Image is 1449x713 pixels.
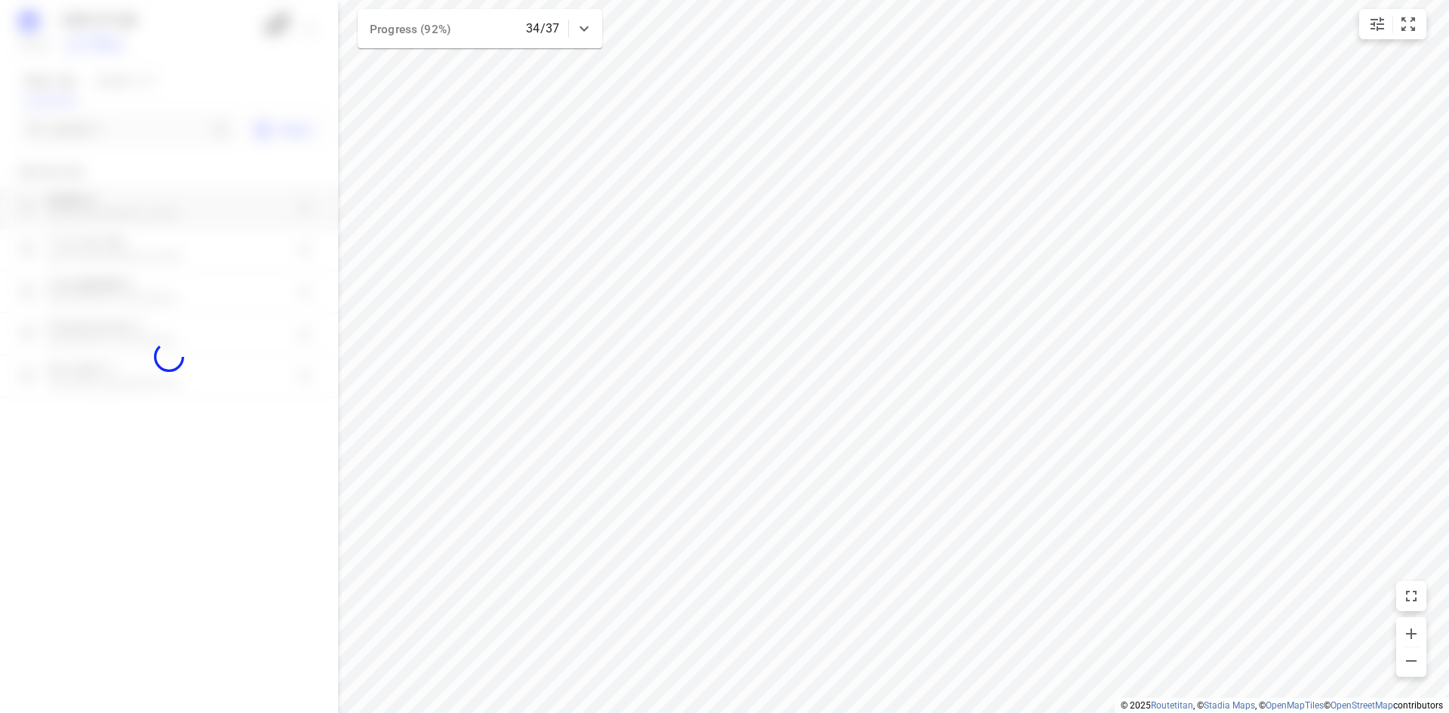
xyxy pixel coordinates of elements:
button: Fit zoom [1393,9,1423,39]
button: Map settings [1362,9,1392,39]
a: Routetitan [1151,700,1193,711]
a: Stadia Maps [1204,700,1255,711]
a: OpenMapTiles [1266,700,1324,711]
span: Progress (92%) [370,23,451,36]
div: small contained button group [1359,9,1426,39]
a: OpenStreetMap [1331,700,1393,711]
li: © 2025 , © , © © contributors [1121,700,1443,711]
p: 34/37 [526,20,559,38]
div: Progress (92%)34/37 [358,9,602,48]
